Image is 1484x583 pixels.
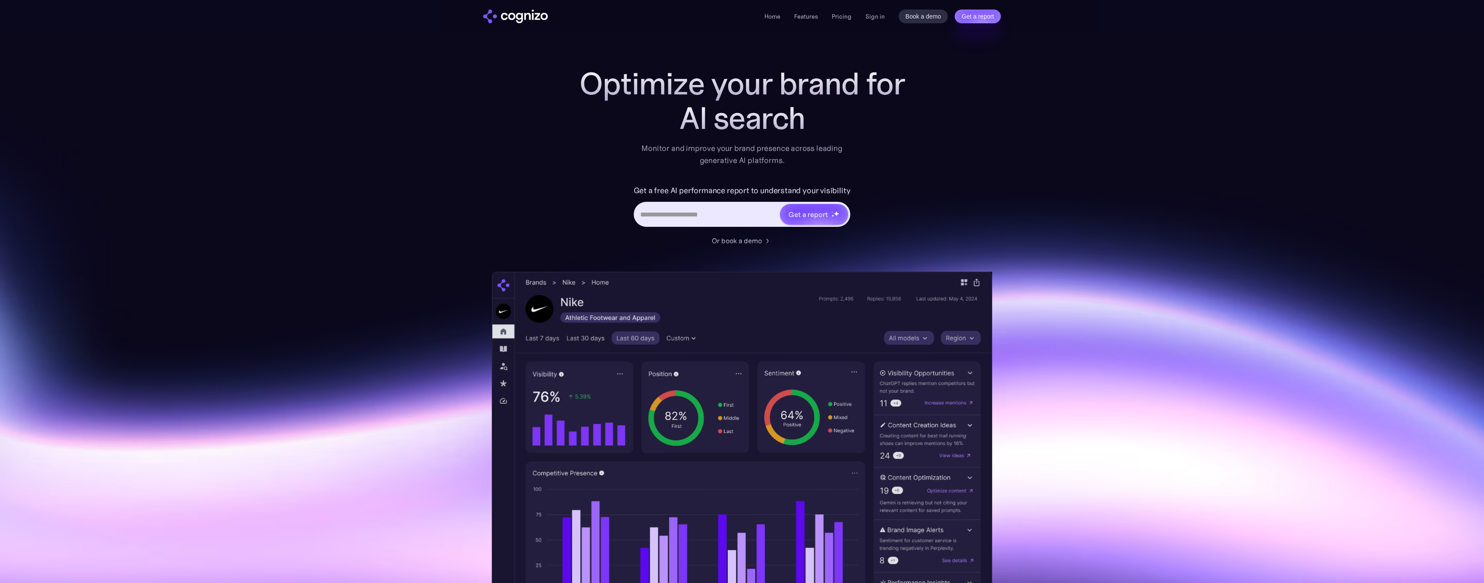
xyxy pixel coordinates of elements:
a: Get a reportstarstarstar [779,203,849,226]
a: Pricing [832,13,852,20]
a: Get a report [955,9,1001,23]
a: Book a demo [899,9,948,23]
img: star [831,214,834,217]
img: star [831,211,833,213]
div: Or book a demo [712,235,762,246]
a: Sign in [865,11,885,22]
form: Hero URL Input Form [634,184,851,231]
a: Or book a demo [712,235,772,246]
img: star [833,211,839,216]
a: home [483,9,548,23]
a: Features [794,13,818,20]
label: Get a free AI performance report to understand your visibility [634,184,851,197]
a: Home [764,13,780,20]
img: cognizo logo [483,9,548,23]
div: Get a report [789,209,827,219]
div: AI search [569,101,915,135]
div: Monitor and improve your brand presence across leading generative AI platforms. [636,142,848,166]
h1: Optimize your brand for [569,66,915,101]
